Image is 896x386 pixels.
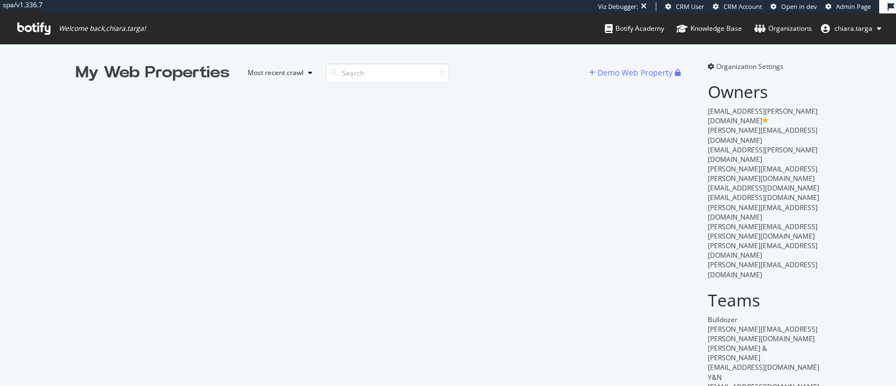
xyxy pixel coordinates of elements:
div: Viz Debugger: [598,2,638,11]
button: Demo Web Property [589,64,675,82]
div: [PERSON_NAME] & [PERSON_NAME] [708,343,820,362]
a: Demo Web Property [589,68,675,77]
a: Botify Academy [605,13,664,44]
a: Knowledge Base [676,13,742,44]
span: Welcome back, chiara.targa ! [59,24,146,33]
div: Knowledge Base [676,23,742,34]
span: CRM Account [724,2,762,11]
h2: Teams [708,291,820,309]
span: [EMAIL_ADDRESS][PERSON_NAME][DOMAIN_NAME] [708,145,818,164]
span: chiara.targa [834,24,872,33]
button: Most recent crawl [239,64,317,82]
div: Y&N [708,373,820,382]
span: [EMAIL_ADDRESS][DOMAIN_NAME] [708,183,819,193]
span: [PERSON_NAME][EMAIL_ADDRESS][DOMAIN_NAME] [708,260,818,279]
span: [EMAIL_ADDRESS][DOMAIN_NAME] [708,193,819,202]
div: Organizations [754,23,812,34]
a: Open in dev [771,2,817,11]
span: [PERSON_NAME][EMAIL_ADDRESS][DOMAIN_NAME] [708,241,818,260]
input: Search [326,63,449,83]
div: My Web Properties [76,62,230,84]
span: [PERSON_NAME][EMAIL_ADDRESS][PERSON_NAME][DOMAIN_NAME] [708,324,818,343]
span: [PERSON_NAME][EMAIL_ADDRESS][PERSON_NAME][DOMAIN_NAME] [708,222,818,241]
span: [EMAIL_ADDRESS][DOMAIN_NAME] [708,362,819,372]
a: CRM Account [713,2,762,11]
span: [EMAIL_ADDRESS][PERSON_NAME][DOMAIN_NAME] [708,106,818,125]
span: [PERSON_NAME][EMAIL_ADDRESS][DOMAIN_NAME] [708,203,818,222]
a: Admin Page [825,2,871,11]
span: [PERSON_NAME][EMAIL_ADDRESS][DOMAIN_NAME] [708,125,818,145]
h2: Owners [708,82,820,101]
a: Organizations [754,13,812,44]
div: Bulldozer [708,315,820,324]
span: Admin Page [836,2,871,11]
div: Demo Web Property [598,67,673,78]
span: Open in dev [781,2,817,11]
button: chiara.targa [812,20,890,38]
div: Botify Academy [605,23,664,34]
span: [PERSON_NAME][EMAIL_ADDRESS][PERSON_NAME][DOMAIN_NAME] [708,164,818,183]
span: CRM User [676,2,704,11]
span: Organization Settings [716,62,783,71]
a: CRM User [665,2,704,11]
div: Most recent crawl [248,69,304,76]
